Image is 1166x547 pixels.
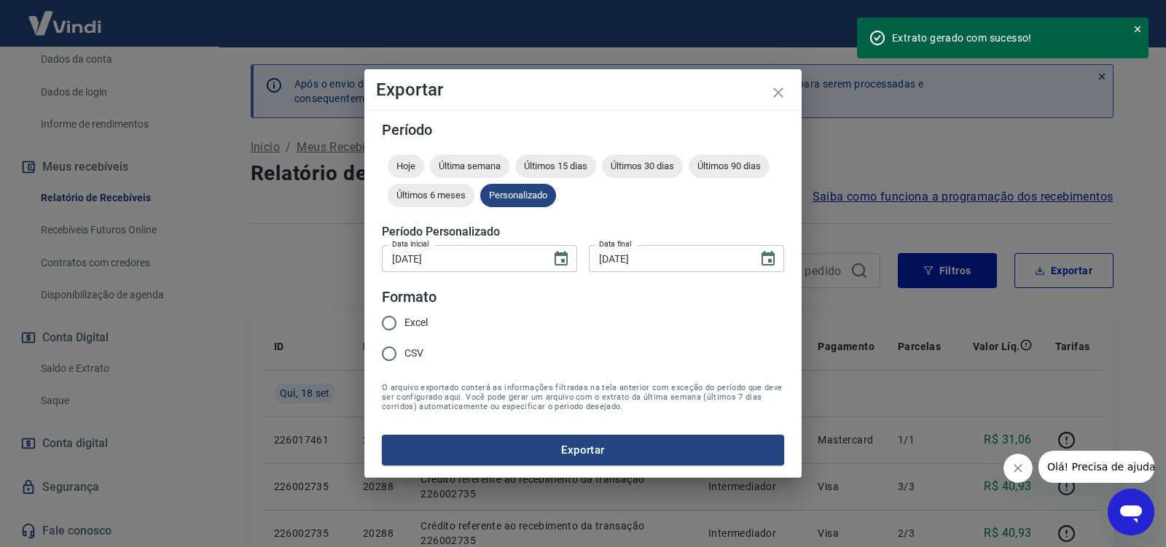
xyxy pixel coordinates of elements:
div: Extrato gerado com sucesso! [892,31,1115,45]
div: Últimos 30 dias [602,155,683,178]
h4: Exportar [376,81,790,98]
div: Hoje [388,155,424,178]
span: CSV [404,346,423,361]
span: Últimos 30 dias [602,160,683,171]
input: DD/MM/YYYY [382,245,541,272]
span: Excel [404,315,428,330]
span: Personalizado [480,190,556,201]
span: Olá! Precisa de ajuda? [9,10,122,22]
span: Últimos 90 dias [689,160,770,171]
div: Últimos 90 dias [689,155,770,178]
div: Última semana [430,155,509,178]
span: O arquivo exportado conterá as informações filtradas na tela anterior com exceção do período que ... [382,383,784,411]
div: Personalizado [480,184,556,207]
label: Data final [599,238,632,249]
iframe: Mensagem da empresa [1038,451,1154,483]
iframe: Fechar mensagem [1003,454,1033,483]
h5: Período [382,123,784,137]
button: Choose date, selected date is 1 de set de 2025 [547,244,576,273]
h5: Período Personalizado [382,225,784,239]
label: Data inicial [392,238,429,249]
button: Choose date, selected date is 18 de set de 2025 [754,244,783,273]
span: Hoje [388,160,424,171]
input: DD/MM/YYYY [589,245,748,272]
legend: Formato [382,287,437,308]
button: close [761,75,796,110]
span: Última semana [430,160,509,171]
button: Exportar [382,435,784,465]
span: Últimos 6 meses [388,190,474,201]
span: Últimos 15 dias [515,160,596,171]
div: Últimos 6 meses [388,184,474,207]
div: Últimos 15 dias [515,155,596,178]
iframe: Botão para abrir a janela de mensagens [1108,489,1154,535]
